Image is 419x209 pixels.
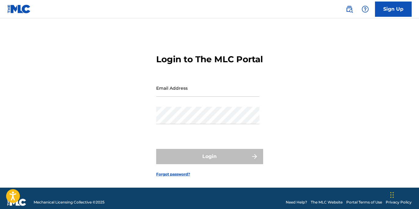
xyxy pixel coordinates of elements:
div: Drag [390,186,394,204]
img: logo [7,199,26,206]
a: Need Help? [286,200,307,205]
span: Mechanical Licensing Collective © 2025 [34,200,105,205]
img: MLC Logo [7,5,31,13]
a: The MLC Website [311,200,343,205]
a: Privacy Policy [386,200,412,205]
a: Forgot password? [156,171,190,177]
a: Sign Up [375,2,412,17]
a: Portal Terms of Use [346,200,382,205]
img: search [346,5,353,13]
iframe: Chat Widget [388,180,419,209]
a: Public Search [343,3,355,15]
h3: Login to The MLC Portal [156,54,263,65]
img: help [362,5,369,13]
div: Help [359,3,371,15]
